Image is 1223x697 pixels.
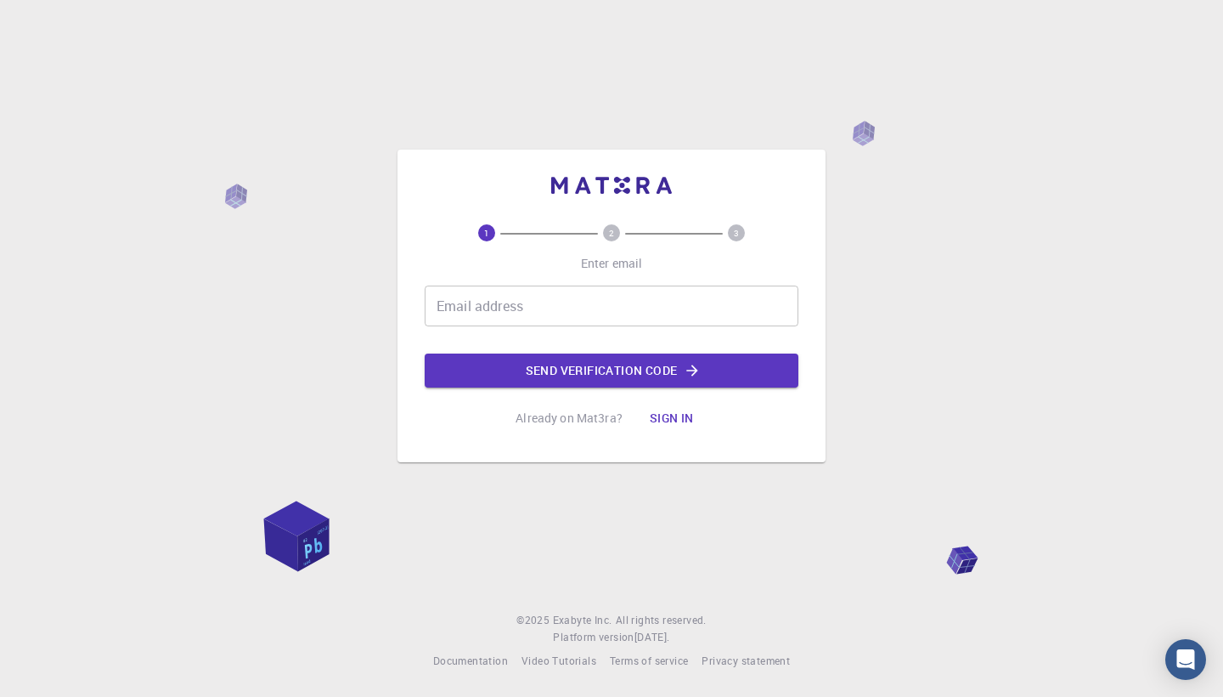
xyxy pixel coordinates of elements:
[553,612,612,629] a: Exabyte Inc.
[433,654,508,667] span: Documentation
[636,401,707,435] button: Sign in
[734,227,739,239] text: 3
[484,227,489,239] text: 1
[553,629,634,646] span: Platform version
[521,653,596,670] a: Video Tutorials
[521,654,596,667] span: Video Tutorials
[581,255,643,272] p: Enter email
[553,613,612,626] span: Exabyte Inc.
[702,654,790,667] span: Privacy statement
[1165,639,1206,680] div: Open Intercom Messenger
[610,654,688,667] span: Terms of service
[610,653,688,670] a: Terms of service
[433,653,508,670] a: Documentation
[516,410,623,427] p: Already on Mat3ra?
[609,227,614,239] text: 2
[616,612,707,629] span: All rights reserved.
[516,612,552,629] span: © 2025
[425,354,798,388] button: Send verification code
[702,653,790,670] a: Privacy statement
[634,629,670,646] a: [DATE].
[634,630,670,643] span: [DATE] .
